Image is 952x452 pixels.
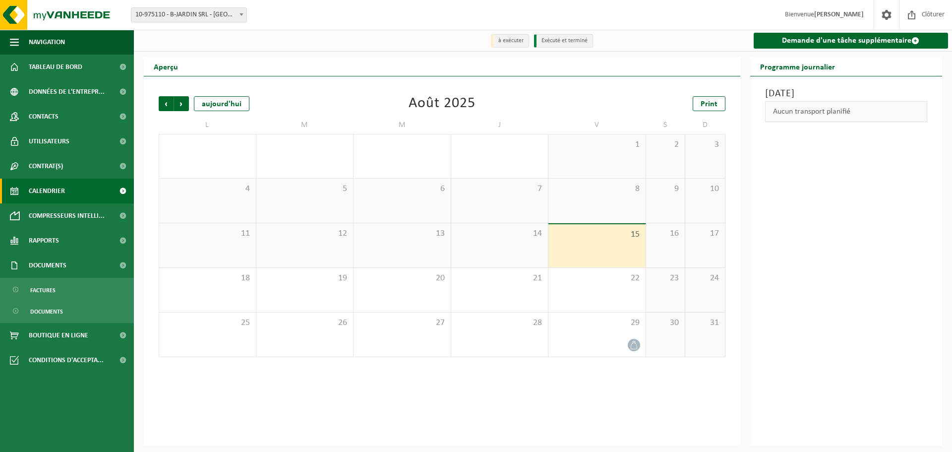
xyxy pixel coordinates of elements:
[131,8,246,22] span: 10-975110 - B-JARDIN SRL - HAREN
[174,96,189,111] span: Suivant
[358,184,446,194] span: 6
[456,318,543,328] span: 28
[651,273,680,284] span: 23
[2,280,131,299] a: Factures
[29,55,82,79] span: Tableau de bord
[456,228,543,239] span: 14
[553,273,641,284] span: 22
[159,116,256,134] td: L
[553,139,641,150] span: 1
[690,318,719,328] span: 31
[358,318,446,328] span: 27
[354,116,451,134] td: M
[2,302,131,321] a: Documents
[409,96,476,111] div: Août 2025
[651,139,680,150] span: 2
[29,30,65,55] span: Navigation
[814,11,864,18] strong: [PERSON_NAME]
[256,116,354,134] td: M
[29,154,63,179] span: Contrat(s)
[651,184,680,194] span: 9
[765,86,928,101] h3: [DATE]
[29,104,59,129] span: Contacts
[164,184,251,194] span: 4
[456,273,543,284] span: 21
[685,116,725,134] td: D
[131,7,247,22] span: 10-975110 - B-JARDIN SRL - HAREN
[553,229,641,240] span: 15
[693,96,725,111] a: Print
[29,179,65,203] span: Calendrier
[765,101,928,122] div: Aucun transport planifié
[690,228,719,239] span: 17
[491,34,529,48] li: à exécuter
[144,57,188,76] h2: Aperçu
[29,203,105,228] span: Compresseurs intelli...
[261,318,349,328] span: 26
[164,273,251,284] span: 18
[164,228,251,239] span: 11
[30,302,63,321] span: Documents
[29,129,69,154] span: Utilisateurs
[358,273,446,284] span: 20
[548,116,646,134] td: V
[651,228,680,239] span: 16
[159,96,174,111] span: Précédent
[29,253,66,278] span: Documents
[194,96,249,111] div: aujourd'hui
[701,100,717,108] span: Print
[29,79,105,104] span: Données de l'entrepr...
[261,273,349,284] span: 19
[690,184,719,194] span: 10
[690,139,719,150] span: 3
[651,318,680,328] span: 30
[261,228,349,239] span: 12
[451,116,549,134] td: J
[553,184,641,194] span: 8
[30,281,56,300] span: Factures
[534,34,593,48] li: Exécuté et terminé
[750,57,845,76] h2: Programme journalier
[553,318,641,328] span: 29
[456,184,543,194] span: 7
[29,228,59,253] span: Rapports
[164,318,251,328] span: 25
[29,348,104,373] span: Conditions d'accepta...
[261,184,349,194] span: 5
[754,33,949,49] a: Demande d'une tâche supplémentaire
[646,116,686,134] td: S
[690,273,719,284] span: 24
[29,323,88,348] span: Boutique en ligne
[358,228,446,239] span: 13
